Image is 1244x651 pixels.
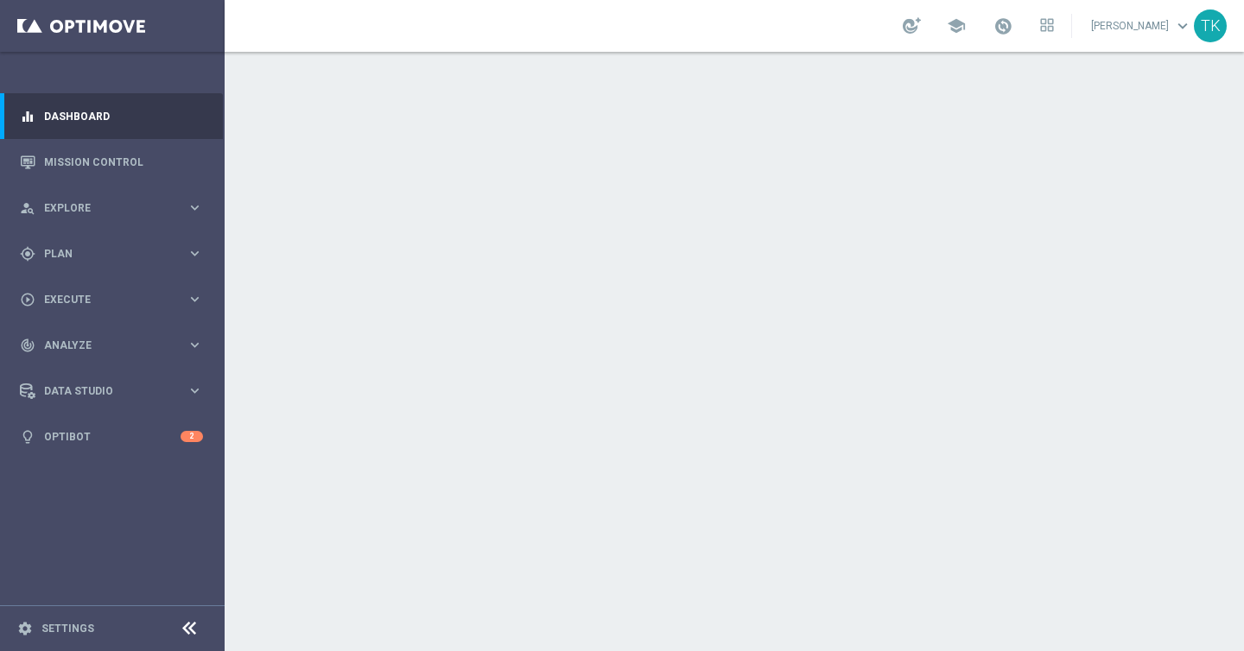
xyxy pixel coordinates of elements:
[20,246,35,262] i: gps_fixed
[44,340,187,351] span: Analyze
[19,293,204,307] button: play_circle_outline Execute keyboard_arrow_right
[44,249,187,259] span: Plan
[44,294,187,305] span: Execute
[20,414,203,459] div: Optibot
[20,338,35,353] i: track_changes
[44,386,187,396] span: Data Studio
[19,338,204,352] button: track_changes Analyze keyboard_arrow_right
[20,429,35,445] i: lightbulb
[44,414,181,459] a: Optibot
[187,245,203,262] i: keyboard_arrow_right
[20,200,35,216] i: person_search
[1173,16,1192,35] span: keyboard_arrow_down
[187,291,203,307] i: keyboard_arrow_right
[20,292,35,307] i: play_circle_outline
[19,384,204,398] button: Data Studio keyboard_arrow_right
[181,431,203,442] div: 2
[19,155,204,169] button: Mission Control
[1194,9,1227,42] div: TK
[44,139,203,185] a: Mission Control
[44,203,187,213] span: Explore
[20,93,203,139] div: Dashboard
[20,383,187,399] div: Data Studio
[187,382,203,399] i: keyboard_arrow_right
[20,246,187,262] div: Plan
[19,201,204,215] button: person_search Explore keyboard_arrow_right
[20,292,187,307] div: Execute
[20,109,35,124] i: equalizer
[17,621,33,636] i: settings
[19,430,204,444] button: lightbulb Optibot 2
[44,93,203,139] a: Dashboard
[41,623,94,634] a: Settings
[19,247,204,261] button: gps_fixed Plan keyboard_arrow_right
[20,139,203,185] div: Mission Control
[187,199,203,216] i: keyboard_arrow_right
[20,200,187,216] div: Explore
[19,110,204,123] button: equalizer Dashboard
[947,16,966,35] span: school
[20,338,187,353] div: Analyze
[187,337,203,353] i: keyboard_arrow_right
[1089,13,1194,39] a: [PERSON_NAME]keyboard_arrow_down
